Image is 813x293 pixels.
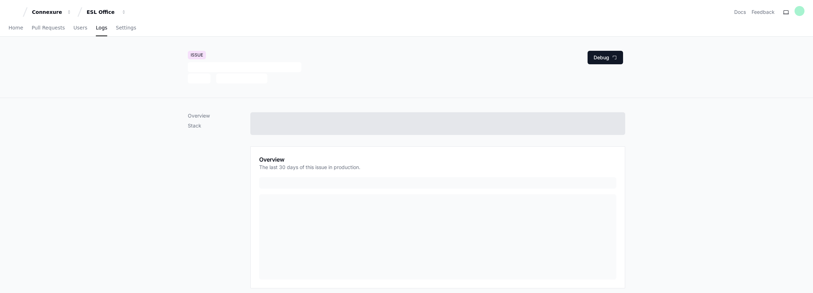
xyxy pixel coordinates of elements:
[588,51,623,64] button: Debug
[116,26,136,30] span: Settings
[32,26,65,30] span: Pull Requests
[752,9,775,16] button: Feedback
[32,20,65,36] a: Pull Requests
[73,26,87,30] span: Users
[188,122,250,129] p: Stack
[259,155,616,175] app-pz-page-link-header: Overview
[29,6,75,18] button: Connexure
[96,20,107,36] a: Logs
[259,164,360,171] p: The last 30 days of this issue in production.
[734,9,746,16] a: Docs
[73,20,87,36] a: Users
[259,155,360,164] h1: Overview
[188,112,250,119] p: Overview
[188,51,206,59] div: Issue
[87,9,117,16] div: ESL Office
[32,9,62,16] div: Connexure
[9,26,23,30] span: Home
[9,20,23,36] a: Home
[116,20,136,36] a: Settings
[96,26,107,30] span: Logs
[84,6,129,18] button: ESL Office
